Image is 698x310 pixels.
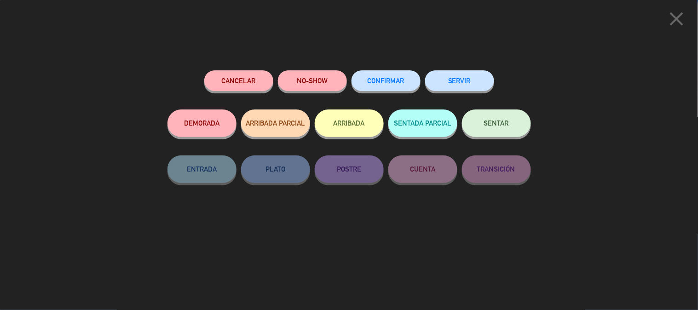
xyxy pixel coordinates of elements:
button: PLATO [241,155,310,183]
button: SENTADA PARCIAL [388,109,457,137]
button: NO-SHOW [278,70,347,91]
button: ARRIBADA [315,109,384,137]
span: CONFIRMAR [368,77,404,85]
button: ARRIBADA PARCIAL [241,109,310,137]
i: close [665,7,688,30]
button: ENTRADA [167,155,237,183]
button: SENTAR [462,109,531,137]
button: SERVIR [425,70,494,91]
span: ARRIBADA PARCIAL [246,119,305,127]
span: SENTAR [484,119,509,127]
button: CUENTA [388,155,457,183]
button: TRANSICIÓN [462,155,531,183]
button: POSTRE [315,155,384,183]
button: Cancelar [204,70,273,91]
button: DEMORADA [167,109,237,137]
button: CONFIRMAR [352,70,421,91]
button: close [663,7,691,34]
